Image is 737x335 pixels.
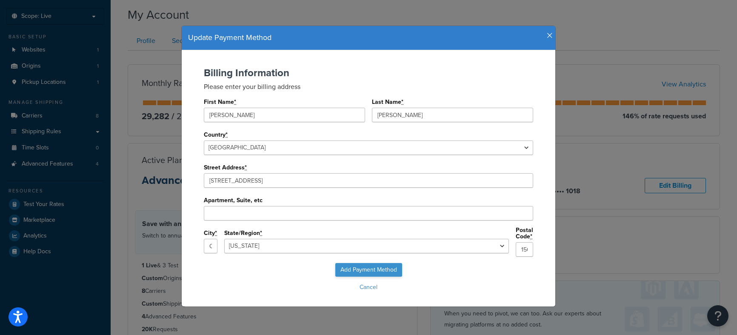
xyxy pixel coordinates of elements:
label: Last Name [372,99,404,106]
abbr: required [401,97,403,106]
label: City [204,230,217,237]
input: Enter a location [204,173,533,188]
abbr: required [260,229,262,238]
label: Street Address [204,164,247,171]
button: Cancel [190,281,547,294]
label: Country [204,132,228,138]
abbr: required [530,232,532,241]
abbr: required [234,97,236,106]
label: Apartment, Suite, etc [204,197,263,203]
p: Please enter your billing address [204,82,533,92]
label: Postal Code [516,227,533,240]
label: State/Region [224,230,263,237]
h2: Billing Information [204,67,533,78]
h4: Update Payment Method [188,32,549,43]
abbr: required [215,229,217,238]
label: First Name [204,99,237,106]
input: Add Payment Method [335,263,402,277]
abbr: required [245,163,247,172]
abbr: required [226,130,228,139]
